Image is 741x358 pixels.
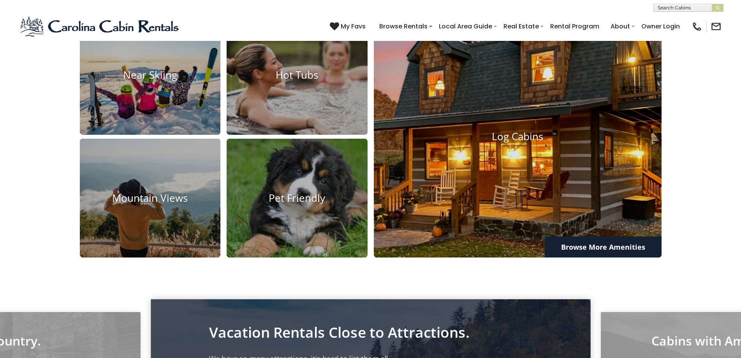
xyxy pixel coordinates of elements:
[500,19,543,33] a: Real Estate
[19,15,181,38] img: Blue-2.png
[711,21,722,32] img: mail-regular-black.png
[637,19,684,33] a: Owner Login
[227,192,368,204] h4: Pet Friendly
[435,19,496,33] a: Local Area Guide
[227,139,368,257] a: Pet Friendly
[546,19,603,33] a: Rental Program
[330,21,368,32] a: My Favs
[375,19,431,33] a: Browse Rentals
[227,16,368,135] a: Hot Tubs
[80,139,221,257] a: Mountain Views
[374,131,662,143] h4: Log Cabins
[341,21,366,31] span: My Favs
[80,16,221,135] a: Near Skiing
[545,236,662,257] a: Browse More Amenities
[692,21,702,32] img: phone-regular-black.png
[227,69,368,81] h4: Hot Tubs
[80,69,221,81] h4: Near Skiing
[607,19,634,33] a: About
[374,16,662,258] a: Log Cabins
[209,326,532,339] p: Vacation Rentals Close to Attractions.
[80,192,221,204] h4: Mountain Views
